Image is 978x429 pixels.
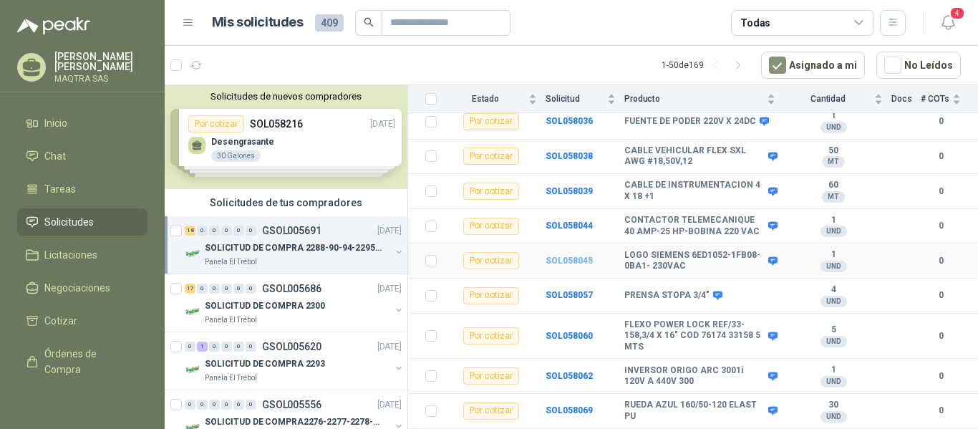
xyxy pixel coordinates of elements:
b: 50 [784,145,883,157]
button: 4 [935,10,961,36]
div: 0 [246,226,256,236]
span: Licitaciones [44,247,97,263]
div: Solicitudes de tus compradores [165,189,407,216]
th: Solicitud [546,85,624,113]
div: Solicitudes de nuevos compradoresPor cotizarSOL058216[DATE] Desengrasante30 GalonesPor cotizarSOL... [165,85,407,189]
img: Company Logo [185,361,202,378]
div: Por cotizar [463,403,519,420]
b: LOGO SIEMENS 6ED1052-1FB08-0BA1- 230VAC [624,250,765,272]
b: RUEDA AZUL 160/50-120 ELAST PU [624,400,765,422]
div: UND [820,336,847,347]
b: 0 [921,254,961,268]
div: Por cotizar [463,148,519,165]
a: 18 0 0 0 0 0 GSOL005691[DATE] Company LogoSOLICITUD DE COMPRA 2288-90-94-2295-96-2301-02-04Panela... [185,222,405,268]
p: [DATE] [377,340,402,354]
div: 0 [197,400,208,410]
p: SOLICITUD DE COMPRA 2300 [205,299,325,313]
img: Company Logo [185,245,202,262]
button: No Leídos [876,52,961,79]
div: 0 [221,226,232,236]
b: 0 [921,370,961,383]
a: Solicitudes [17,208,147,236]
a: SOL058036 [546,116,593,126]
div: 0 [209,400,220,410]
div: UND [820,376,847,387]
span: 4 [949,6,965,20]
p: GSOL005556 [262,400,321,410]
div: 1 - 50 de 169 [662,54,750,77]
p: [DATE] [377,398,402,412]
span: Negociaciones [44,280,110,296]
div: MT [822,156,845,168]
a: SOL058062 [546,371,593,381]
a: 17 0 0 0 0 0 GSOL005686[DATE] Company LogoSOLICITUD DE COMPRA 2300Panela El Trébol [185,280,405,326]
b: 0 [921,115,961,128]
span: # COTs [921,94,949,104]
b: PRENSA STOPA 3/4" [624,290,710,302]
a: Licitaciones [17,241,147,269]
p: GSOL005691 [262,226,321,236]
span: Solicitudes [44,214,94,230]
div: Por cotizar [463,113,519,130]
p: SOLICITUD DE COMPRA 2293 [205,357,325,371]
span: search [364,17,374,27]
div: Por cotizar [463,252,519,269]
b: SOL058039 [546,186,593,196]
b: CABLE DE INSTRUMENTACION 4 X 18 +1 [624,180,765,202]
button: Solicitudes de nuevos compradores [170,91,402,102]
div: 0 [197,226,208,236]
p: SOLICITUD DE COMPRA2276-2277-2278-2284-2285- [205,415,383,429]
a: Chat [17,143,147,170]
b: 30 [784,400,883,411]
p: GSOL005686 [262,284,321,294]
span: Órdenes de Compra [44,346,134,377]
span: Cotizar [44,313,77,329]
div: Por cotizar [463,367,519,385]
a: Cotizar [17,307,147,334]
div: 0 [233,284,244,294]
a: Tareas [17,175,147,203]
b: FUENTE DE PODER 220V X 24DC [624,116,756,127]
b: 0 [921,150,961,163]
a: 0 1 0 0 0 0 GSOL005620[DATE] Company LogoSOLICITUD DE COMPRA 2293Panela El Trébol [185,338,405,384]
p: [DATE] [377,282,402,296]
div: 0 [246,342,256,352]
span: Chat [44,148,66,164]
a: Remisiones [17,389,147,416]
a: SOL058060 [546,331,593,341]
div: Por cotizar [463,218,519,235]
div: 0 [221,342,232,352]
div: 0 [197,284,208,294]
img: Company Logo [185,303,202,320]
th: Estado [445,85,546,113]
p: Panela El Trébol [205,314,257,326]
th: Docs [891,85,921,113]
th: # COTs [921,85,978,113]
b: 0 [921,329,961,343]
div: Todas [740,15,770,31]
b: FLEXO POWER LOCK REF/33-158,3/4 X 16" COD 76174 33158 5 MTS [624,319,765,353]
a: SOL058057 [546,290,593,300]
div: Por cotizar [463,183,519,200]
p: GSOL005620 [262,342,321,352]
div: Por cotizar [463,327,519,344]
b: INVERSOR ORIGO ARC 3001i 120V A 440V 300 [624,365,765,387]
b: 60 [784,180,883,191]
div: UND [820,226,847,237]
b: 5 [784,324,883,336]
img: Logo peakr [17,17,90,34]
div: UND [820,261,847,272]
a: SOL058045 [546,256,593,266]
a: SOL058069 [546,405,593,415]
div: 0 [246,400,256,410]
div: 0 [233,400,244,410]
b: SOL058038 [546,151,593,161]
p: SOLICITUD DE COMPRA 2288-90-94-2295-96-2301-02-04 [205,241,383,255]
div: 0 [221,284,232,294]
div: 0 [185,342,195,352]
button: Asignado a mi [761,52,865,79]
